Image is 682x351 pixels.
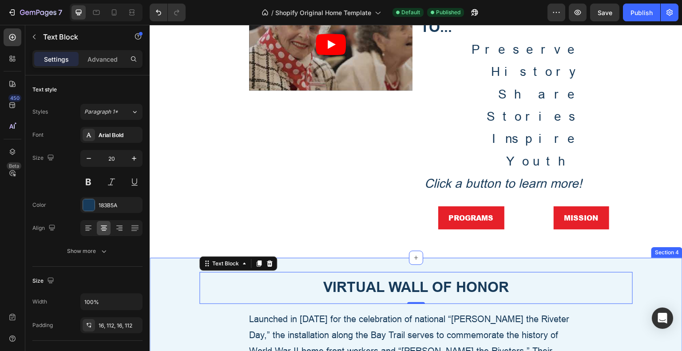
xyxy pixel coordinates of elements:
button: Paragraph 1* [80,104,143,120]
button: 7 [4,4,66,21]
div: 450 [8,95,21,102]
p: MISSION [415,187,449,200]
a: PROGRAMS [289,181,355,205]
div: 16, 112, 16, 112 [99,322,140,330]
div: Undo/Redo [150,4,186,21]
p: Inspire Youth [271,103,432,147]
div: Open Intercom Messenger [652,308,673,329]
p: Share Stories [271,58,432,103]
div: Text Block [61,235,91,243]
div: Arial Bold [99,131,140,139]
div: Align [32,222,57,234]
p: Text Block [43,32,119,42]
div: Publish [630,8,653,17]
div: Width [32,298,47,306]
span: / [271,8,274,17]
input: Auto [81,294,142,310]
span: VIRTUAL WALL OF HONOR [174,254,360,270]
span: Published [436,8,460,16]
div: Text style [32,86,57,94]
div: Styles [32,108,48,116]
a: MISSION [404,181,460,205]
div: Size [32,275,56,287]
span: Save [598,9,612,16]
button: Save [590,4,619,21]
iframe: Design area [150,25,682,351]
button: Publish [623,4,660,21]
div: Color [32,201,46,209]
strong: PROGRAMS [299,188,344,198]
span: Default [401,8,420,16]
i: Click a button to learn more! [275,151,432,166]
div: Show more [67,247,108,256]
div: Section 4 [504,224,531,232]
p: 7 [58,7,62,18]
div: 183B5A [99,201,140,209]
p: Advanced [87,55,118,64]
span: Shopify Original Home Template [275,8,371,17]
button: Show more [32,243,143,259]
div: Padding [32,321,53,329]
p: Settings [44,55,69,64]
span: Paragraph 1* [84,108,118,116]
div: Font [32,131,44,139]
div: Beta [7,162,21,170]
div: Size [32,152,56,164]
